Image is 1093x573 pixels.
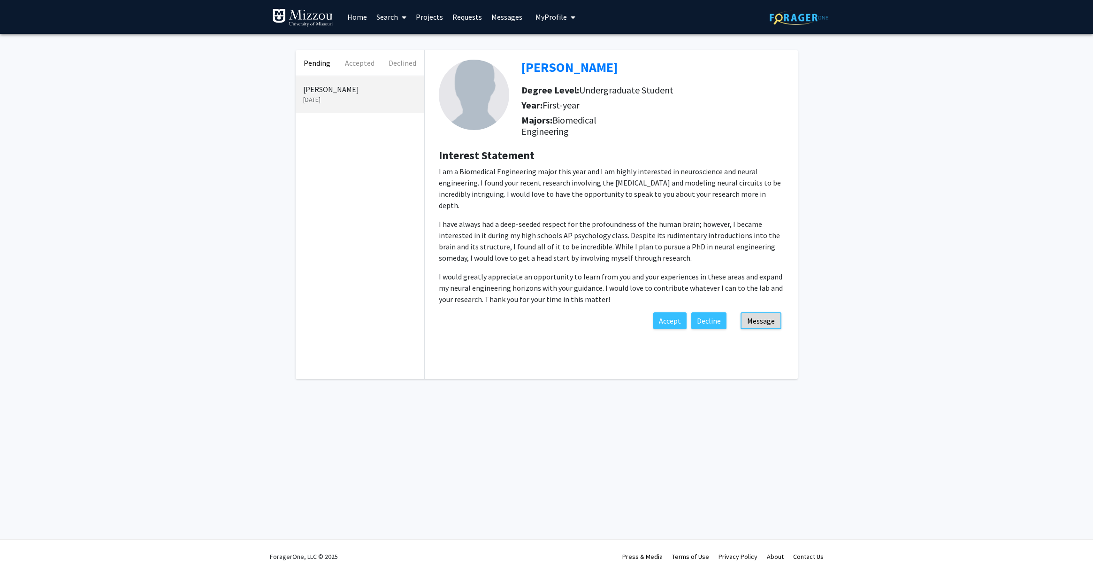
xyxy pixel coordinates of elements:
[672,552,709,561] a: Terms of Use
[521,114,596,137] span: Biomedical Engineering
[521,59,618,76] b: [PERSON_NAME]
[521,99,543,111] b: Year:
[272,8,333,27] img: University of Missouri Logo
[741,312,781,329] button: Message
[448,0,487,33] a: Requests
[439,271,784,305] p: I would greatly appreciate an opportunity to learn from you and your experiences in these areas a...
[770,10,828,25] img: ForagerOne Logo
[521,84,579,96] b: Degree Level:
[691,312,726,329] button: Decline
[439,218,784,263] p: I have always had a deep-seeded respect for the profoundness of the human brain; however, I becam...
[303,84,417,95] p: [PERSON_NAME]
[439,148,535,163] b: Interest Statement
[521,114,552,126] b: Majors:
[303,95,417,105] p: [DATE]
[411,0,448,33] a: Projects
[338,50,381,76] button: Accepted
[7,531,40,566] iframe: Chat
[296,50,338,76] button: Pending
[487,0,527,33] a: Messages
[535,12,567,22] span: My Profile
[343,0,372,33] a: Home
[579,84,673,96] span: Undergraduate Student
[793,552,824,561] a: Contact Us
[622,552,663,561] a: Press & Media
[439,60,509,130] img: Profile Picture
[653,312,687,329] button: Accept
[381,50,424,76] button: Declined
[439,166,784,211] p: I am a Biomedical Engineering major this year and I am highly interested in neuroscience and neur...
[372,0,411,33] a: Search
[767,552,784,561] a: About
[521,59,618,76] a: Opens in a new tab
[270,540,338,573] div: ForagerOne, LLC © 2025
[718,552,757,561] a: Privacy Policy
[543,99,580,111] span: First-year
